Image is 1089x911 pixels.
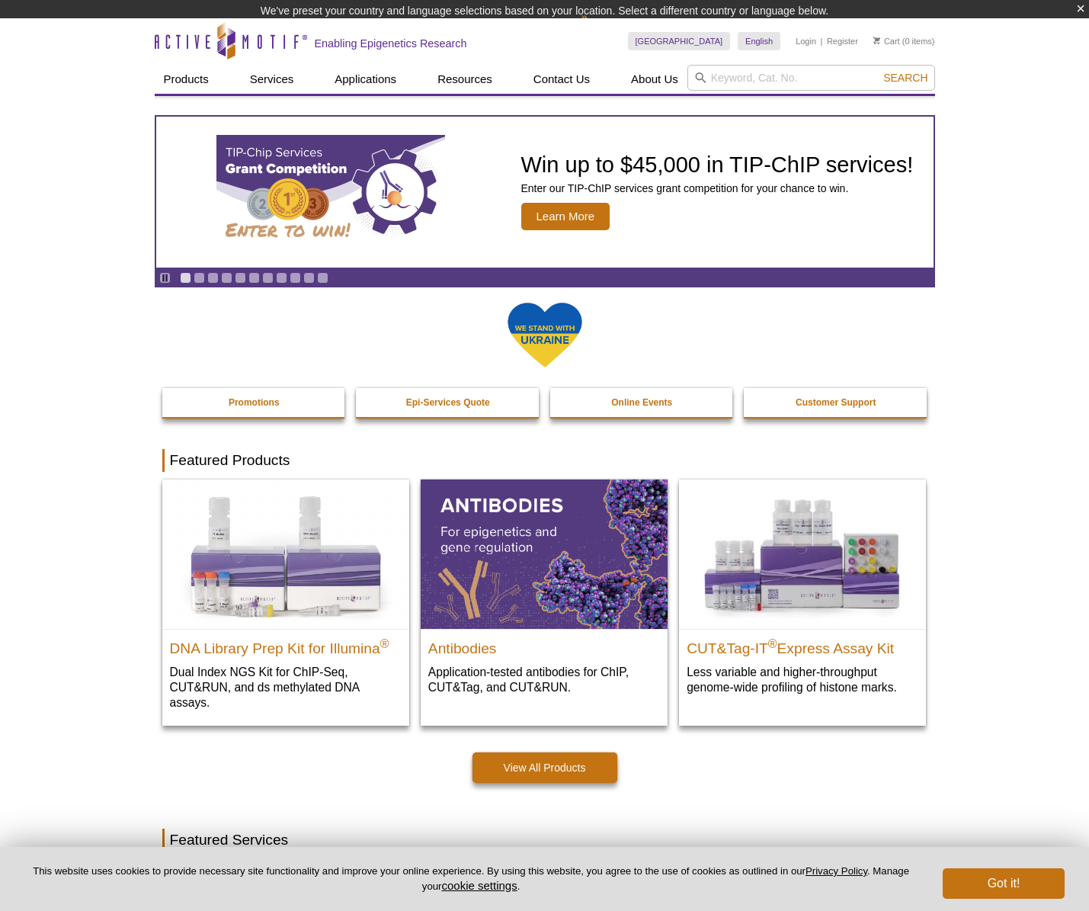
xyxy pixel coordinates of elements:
[162,829,927,852] h2: Featured Services
[380,637,389,650] sup: ®
[472,752,617,783] a: View All Products
[194,272,205,284] a: Go to slide 2
[796,397,876,408] strong: Customer Support
[611,397,672,408] strong: Online Events
[162,480,409,629] img: DNA Library Prep Kit for Illumina
[156,117,934,268] a: TIP-ChIP Services Grant Competition Win up to $45,000 in TIP-ChIP services! Enter our TIP-ChIP se...
[873,36,900,47] a: Cart
[421,480,668,629] img: All Antibodies
[796,36,816,47] a: Login
[441,879,517,892] button: cookie settings
[687,65,935,91] input: Keyword, Cat. No.
[156,117,934,268] article: TIP-ChIP Services Grant Competition
[229,397,280,408] strong: Promotions
[428,664,660,695] p: Application-tested antibodies for ChIP, CUT&Tag, and CUT&RUN.
[162,480,409,726] a: DNA Library Prep Kit for Illumina DNA Library Prep Kit for Illumina® Dual Index NGS Kit for ChIP-...
[162,449,927,472] h2: Featured Products
[276,272,287,284] a: Go to slide 8
[241,65,303,94] a: Services
[207,272,219,284] a: Go to slide 3
[317,272,328,284] a: Go to slide 11
[155,65,218,94] a: Products
[24,864,918,893] p: This website uses cookies to provide necessary site functionality and improve your online experie...
[315,37,467,50] h2: Enabling Epigenetics Research
[303,272,315,284] a: Go to slide 10
[687,664,918,695] p: Less variable and higher-throughput genome-wide profiling of histone marks​.
[356,388,540,417] a: Epi-Services Quote
[521,181,914,195] p: Enter our TIP-ChIP services grant competition for your chance to win.
[873,37,880,44] img: Your Cart
[406,397,490,408] strong: Epi-Services Quote
[521,203,610,230] span: Learn More
[581,11,621,47] img: Change Here
[325,65,405,94] a: Applications
[170,664,402,711] p: Dual Index NGS Kit for ChIP-Seq, CUT&RUN, and ds methylated DNA assays.
[524,65,599,94] a: Contact Us
[248,272,260,284] a: Go to slide 6
[879,71,932,85] button: Search
[521,153,914,176] h2: Win up to $45,000 in TIP-ChIP services!
[507,301,583,369] img: We Stand With Ukraine
[262,272,274,284] a: Go to slide 7
[687,634,918,656] h2: CUT&Tag-IT Express Assay Kit
[162,388,347,417] a: Promotions
[744,388,928,417] a: Customer Support
[550,388,735,417] a: Online Events
[768,637,777,650] sup: ®
[180,272,191,284] a: Go to slide 1
[428,634,660,656] h2: Antibodies
[159,272,171,284] a: Toggle autoplay
[221,272,232,284] a: Go to slide 4
[679,480,926,629] img: CUT&Tag-IT® Express Assay Kit
[738,32,780,50] a: English
[943,868,1065,899] button: Got it!
[827,36,858,47] a: Register
[170,634,402,656] h2: DNA Library Prep Kit for Illumina
[235,272,246,284] a: Go to slide 5
[806,865,867,877] a: Privacy Policy
[290,272,301,284] a: Go to slide 9
[679,480,926,711] a: CUT&Tag-IT® Express Assay Kit CUT&Tag-IT®Express Assay Kit Less variable and higher-throughput ge...
[628,32,731,50] a: [GEOGRAPHIC_DATA]
[428,65,501,94] a: Resources
[873,32,935,50] li: (0 items)
[216,135,445,249] img: TIP-ChIP Services Grant Competition
[421,480,668,711] a: All Antibodies Antibodies Application-tested antibodies for ChIP, CUT&Tag, and CUT&RUN.
[883,72,927,84] span: Search
[622,65,687,94] a: About Us
[821,32,823,50] li: |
